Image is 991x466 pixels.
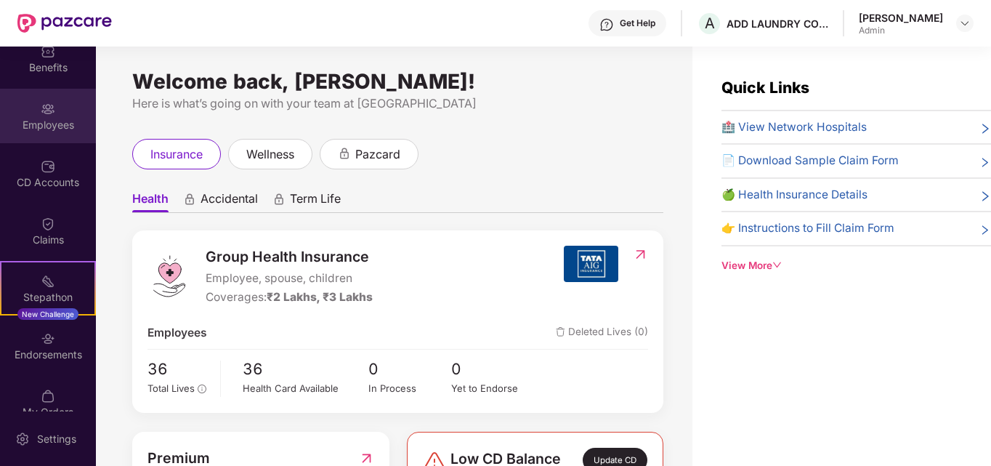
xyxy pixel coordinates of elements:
div: Coverages: [206,289,373,306]
img: svg+xml;base64,PHN2ZyBpZD0iRHJvcGRvd24tMzJ4MzIiIHhtbG5zPSJodHRwOi8vd3d3LnczLm9yZy8yMDAwL3N2ZyIgd2... [959,17,971,29]
div: Settings [33,432,81,446]
div: New Challenge [17,308,78,320]
img: svg+xml;base64,PHN2ZyBpZD0iQ0RfQWNjb3VudHMiIGRhdGEtbmFtZT0iQ0QgQWNjb3VudHMiIHhtbG5zPSJodHRwOi8vd3... [41,159,55,174]
div: In Process [368,381,452,396]
div: Admin [859,25,943,36]
img: svg+xml;base64,PHN2ZyBpZD0iTXlfT3JkZXJzIiBkYXRhLW5hbWU9Ik15IE9yZGVycyIgeG1sbnM9Imh0dHA6Ly93d3cudz... [41,389,55,403]
div: Get Help [620,17,655,29]
span: Term Life [290,191,341,212]
span: insurance [150,145,203,164]
span: 🍏 Health Insurance Details [721,186,867,204]
span: wellness [246,145,294,164]
span: right [979,155,991,169]
span: 36 [243,357,368,381]
span: Deleted Lives (0) [556,324,648,342]
span: pazcard [355,145,400,164]
div: Here is what’s going on with your team at [GEOGRAPHIC_DATA] [132,95,663,113]
img: deleteIcon [556,327,565,337]
img: svg+xml;base64,PHN2ZyBpZD0iQmVuZWZpdHMiIHhtbG5zPSJodHRwOi8vd3d3LnczLm9yZy8yMDAwL3N2ZyIgd2lkdGg9Ij... [41,44,55,59]
span: Employees [147,324,207,342]
div: Welcome back, [PERSON_NAME]! [132,76,663,87]
img: svg+xml;base64,PHN2ZyBpZD0iRW5kb3JzZW1lbnRzIiB4bWxucz0iaHR0cDovL3d3dy53My5vcmcvMjAwMC9zdmciIHdpZH... [41,332,55,346]
img: logo [147,254,191,298]
span: 0 [451,357,535,381]
img: svg+xml;base64,PHN2ZyB4bWxucz0iaHR0cDovL3d3dy53My5vcmcvMjAwMC9zdmciIHdpZHRoPSIyMSIgaGVpZ2h0PSIyMC... [41,274,55,289]
span: Group Health Insurance [206,246,373,268]
div: animation [272,193,286,206]
div: ADD LAUNDRY CONCEPTS PRIVATE LIMITED [727,17,828,31]
span: Total Lives [147,382,195,394]
img: insurerIcon [564,246,618,282]
img: RedirectIcon [633,247,648,262]
span: Employee, spouse, children [206,270,373,287]
span: right [979,121,991,136]
div: Stepathon [1,290,94,305]
div: Health Card Available [243,381,368,396]
img: svg+xml;base64,PHN2ZyBpZD0iU2V0dGluZy0yMHgyMCIgeG1sbnM9Imh0dHA6Ly93d3cudzMub3JnLzIwMDAvc3ZnIiB3aW... [15,432,30,446]
div: animation [338,147,351,160]
span: ₹2 Lakhs, ₹3 Lakhs [267,290,373,304]
img: svg+xml;base64,PHN2ZyBpZD0iQ2xhaW0iIHhtbG5zPSJodHRwOi8vd3d3LnczLm9yZy8yMDAwL3N2ZyIgd2lkdGg9IjIwIi... [41,217,55,231]
span: 0 [368,357,452,381]
div: Yet to Endorse [451,381,535,396]
span: Quick Links [721,79,809,97]
span: A [705,15,715,32]
span: 🏥 View Network Hospitals [721,118,867,136]
img: New Pazcare Logo [17,14,112,33]
span: Health [132,191,169,212]
span: 36 [147,357,210,381]
div: [PERSON_NAME] [859,11,943,25]
span: right [979,222,991,237]
span: Accidental [201,191,258,212]
span: info-circle [198,385,206,393]
span: 👉 Instructions to Fill Claim Form [721,220,894,237]
span: down [772,260,782,270]
img: svg+xml;base64,PHN2ZyBpZD0iSGVscC0zMngzMiIgeG1sbnM9Imh0dHA6Ly93d3cudzMub3JnLzIwMDAvc3ZnIiB3aWR0aD... [599,17,614,32]
span: right [979,189,991,204]
span: 📄 Download Sample Claim Form [721,152,899,169]
div: View More [721,258,991,273]
img: svg+xml;base64,PHN2ZyBpZD0iRW1wbG95ZWVzIiB4bWxucz0iaHR0cDovL3d3dy53My5vcmcvMjAwMC9zdmciIHdpZHRoPS... [41,102,55,116]
div: animation [183,193,196,206]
